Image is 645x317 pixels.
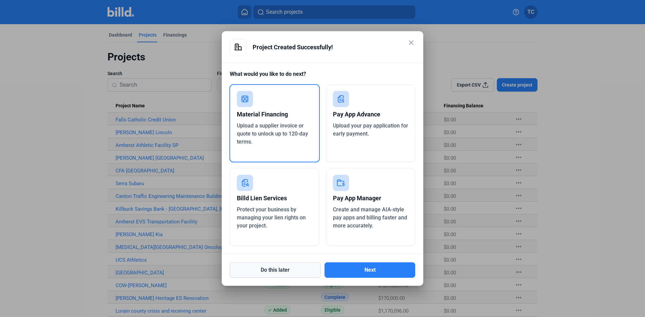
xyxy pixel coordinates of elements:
span: Create and manage AIA-style pay apps and billing faster and more accurately. [333,206,407,229]
span: Protect your business by managing your lien rights on your project. [237,206,306,229]
span: Upload a supplier invoice or quote to unlock up to 120-day terms. [237,122,308,145]
span: Upload your pay application for early payment. [333,122,408,137]
div: What would you like to do next? [230,70,415,85]
button: Next [325,262,415,278]
button: Do this later [230,262,320,278]
div: Project Created Successfully! [253,39,415,55]
mat-icon: close [407,39,415,47]
div: Material Financing [237,107,312,122]
div: Pay App Advance [333,107,408,122]
div: Pay App Manager [333,191,408,206]
div: Billd Lien Services [237,191,312,206]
